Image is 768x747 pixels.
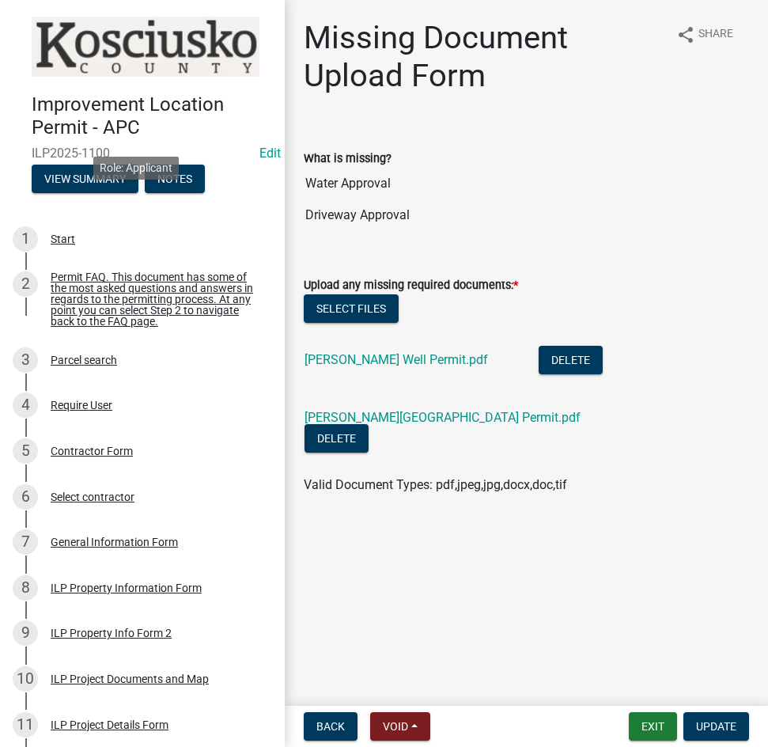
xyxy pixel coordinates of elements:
wm-modal-confirm: Delete Document [305,432,369,447]
button: Delete [305,424,369,453]
label: What is missing? [304,154,392,165]
button: Void [370,712,430,741]
div: General Information Form [51,537,178,548]
div: 4 [13,392,38,418]
div: Select contractor [51,491,134,502]
wm-modal-confirm: Edit Application Number [259,146,281,161]
div: ILP Property Info Form 2 [51,628,172,639]
label: Upload any missing required documents: [304,280,518,291]
wm-modal-confirm: Delete Document [539,354,603,369]
a: [PERSON_NAME] Well Permit.pdf [305,352,488,367]
button: Update [683,712,749,741]
wm-modal-confirm: Summary [32,173,138,186]
button: Select files [304,294,399,323]
div: ILP Property Information Form [51,582,202,593]
div: 6 [13,484,38,510]
div: 7 [13,529,38,555]
div: Start [51,233,75,245]
div: Require User [51,400,112,411]
a: Edit [259,146,281,161]
span: ILP2025-1100 [32,146,253,161]
span: Valid Document Types: pdf,jpeg,jpg,docx,doc,tif [304,477,567,492]
div: ILP Project Documents and Map [51,673,209,684]
div: 10 [13,666,38,692]
div: 8 [13,575,38,601]
span: Back [316,720,345,733]
div: 11 [13,712,38,738]
button: View Summary [32,165,138,193]
div: Role: Applicant [93,157,179,180]
i: share [676,25,695,44]
div: 5 [13,438,38,464]
span: Update [696,720,736,733]
div: 9 [13,620,38,646]
div: Parcel search [51,355,117,366]
div: Permit FAQ. This document has some of the most asked questions and answers in regards to the perm... [51,271,259,327]
button: Notes [145,165,205,193]
div: 1 [13,226,38,252]
wm-modal-confirm: Notes [145,173,205,186]
button: shareShare [664,19,746,50]
button: Back [304,712,358,741]
a: [PERSON_NAME][GEOGRAPHIC_DATA] Permit.pdf [305,410,581,425]
span: Void [383,720,408,733]
h4: Improvement Location Permit - APC [32,93,272,139]
button: Delete [539,346,603,374]
div: ILP Project Details Form [51,719,168,730]
h1: Missing Document Upload Form [304,19,664,95]
div: 2 [13,271,38,297]
button: Exit [629,712,677,741]
div: Contractor Form [51,446,133,457]
img: Kosciusko County, Indiana [32,17,259,77]
div: 3 [13,347,38,373]
span: Share [698,25,733,44]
